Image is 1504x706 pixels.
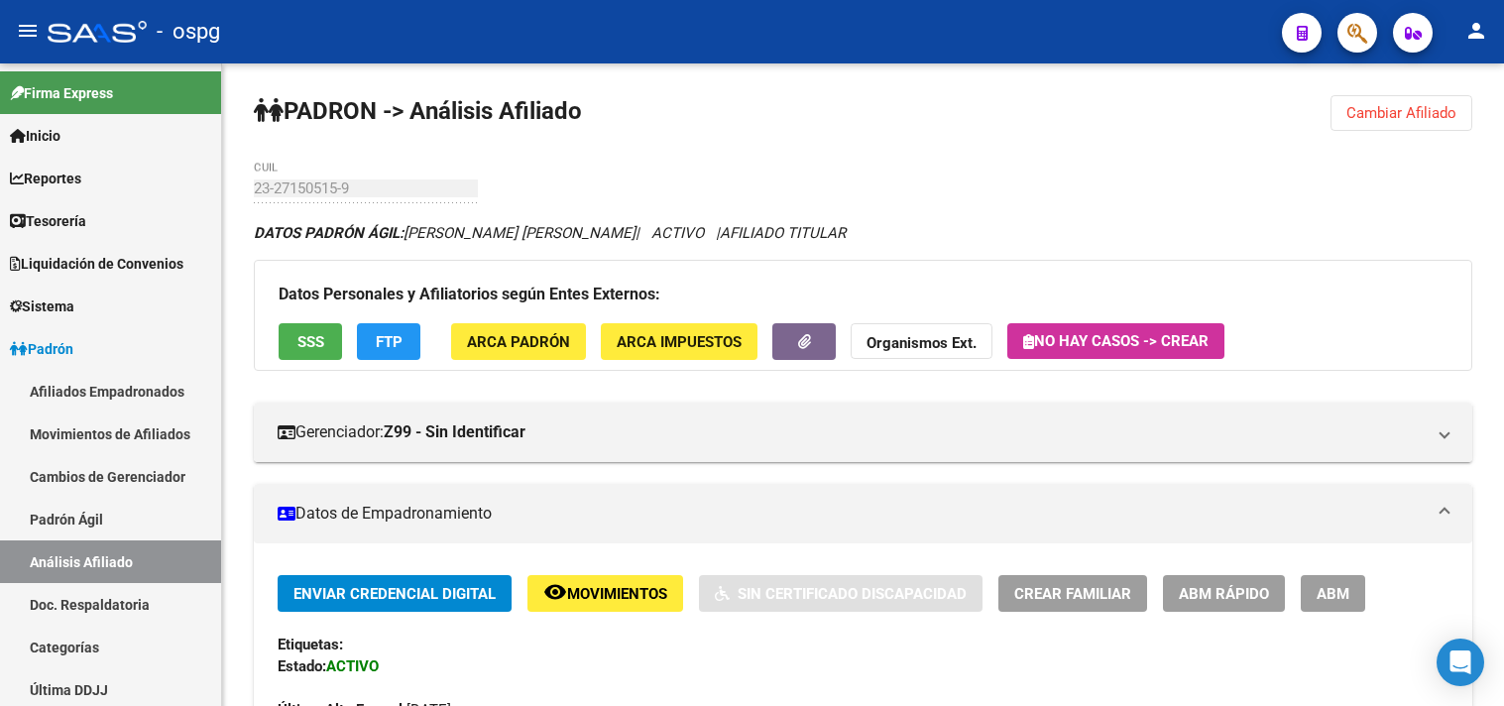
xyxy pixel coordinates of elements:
button: ABM Rápido [1163,575,1285,612]
span: Firma Express [10,82,113,104]
span: SSS [297,333,324,351]
span: Inicio [10,125,60,147]
button: SSS [279,323,342,360]
div: Open Intercom Messenger [1437,639,1484,686]
mat-panel-title: Gerenciador: [278,421,1425,443]
span: ABM Rápido [1179,585,1269,603]
button: ARCA Impuestos [601,323,757,360]
span: Reportes [10,168,81,189]
span: No hay casos -> Crear [1023,332,1209,350]
mat-icon: remove_red_eye [543,580,567,604]
span: AFILIADO TITULAR [720,224,846,242]
button: Enviar Credencial Digital [278,575,512,612]
button: ABM [1301,575,1365,612]
span: Sistema [10,295,74,317]
span: Liquidación de Convenios [10,253,183,275]
span: - ospg [157,10,220,54]
strong: Etiquetas: [278,636,343,653]
span: [PERSON_NAME] [PERSON_NAME] [254,224,636,242]
mat-panel-title: Datos de Empadronamiento [278,503,1425,525]
h3: Datos Personales y Afiliatorios según Entes Externos: [279,281,1447,308]
button: FTP [357,323,420,360]
button: Crear Familiar [998,575,1147,612]
button: Cambiar Afiliado [1330,95,1472,131]
span: Movimientos [567,585,667,603]
span: Padrón [10,338,73,360]
mat-expansion-panel-header: Datos de Empadronamiento [254,484,1472,543]
mat-icon: person [1464,19,1488,43]
mat-expansion-panel-header: Gerenciador:Z99 - Sin Identificar [254,403,1472,462]
button: ARCA Padrón [451,323,586,360]
span: Sin Certificado Discapacidad [738,585,967,603]
i: | ACTIVO | [254,224,846,242]
strong: Organismos Ext. [867,334,977,352]
span: ABM [1317,585,1349,603]
strong: PADRON -> Análisis Afiliado [254,97,582,125]
strong: Z99 - Sin Identificar [384,421,525,443]
span: Crear Familiar [1014,585,1131,603]
button: Sin Certificado Discapacidad [699,575,983,612]
button: Organismos Ext. [851,323,992,360]
strong: DATOS PADRÓN ÁGIL: [254,224,404,242]
strong: Estado: [278,657,326,675]
button: No hay casos -> Crear [1007,323,1224,359]
span: FTP [376,333,403,351]
span: ARCA Impuestos [617,333,742,351]
mat-icon: menu [16,19,40,43]
button: Movimientos [527,575,683,612]
strong: ACTIVO [326,657,379,675]
span: Enviar Credencial Digital [293,585,496,603]
span: ARCA Padrón [467,333,570,351]
span: Tesorería [10,210,86,232]
span: Cambiar Afiliado [1346,104,1456,122]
